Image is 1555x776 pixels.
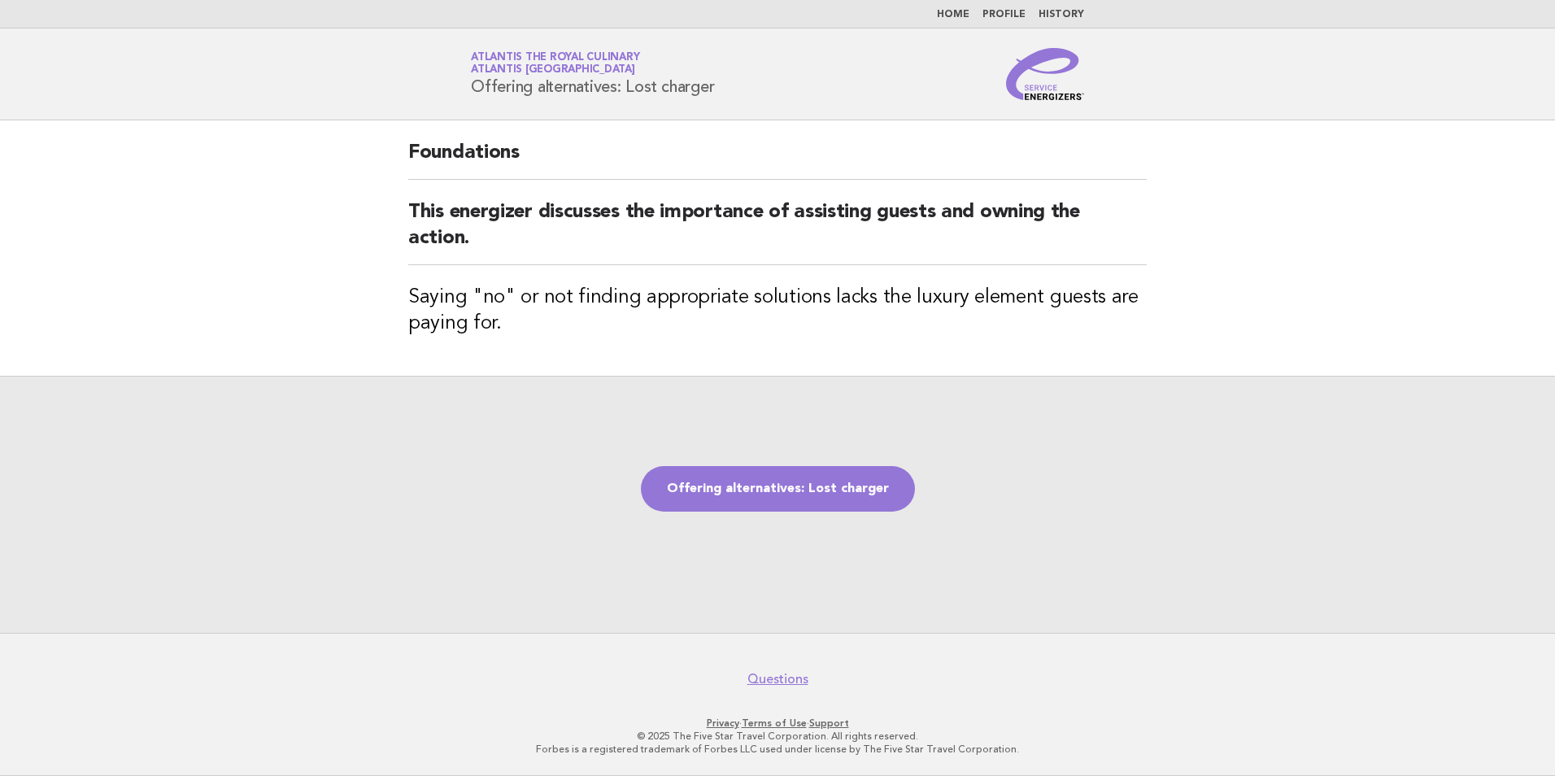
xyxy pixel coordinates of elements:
[707,717,739,729] a: Privacy
[408,140,1147,180] h2: Foundations
[641,466,915,512] a: Offering alternatives: Lost charger
[1039,10,1084,20] a: History
[471,65,635,76] span: Atlantis [GEOGRAPHIC_DATA]
[937,10,969,20] a: Home
[280,730,1275,743] p: © 2025 The Five Star Travel Corporation. All rights reserved.
[1006,48,1084,100] img: Service Energizers
[471,52,639,75] a: Atlantis the Royal CulinaryAtlantis [GEOGRAPHIC_DATA]
[742,717,807,729] a: Terms of Use
[408,199,1147,265] h2: This energizer discusses the importance of assisting guests and owning the action.
[280,743,1275,756] p: Forbes is a registered trademark of Forbes LLC used under license by The Five Star Travel Corpora...
[809,717,849,729] a: Support
[280,717,1275,730] p: · ·
[982,10,1026,20] a: Profile
[471,53,714,95] h1: Offering alternatives: Lost charger
[408,285,1147,337] h3: Saying "no" or not finding appropriate solutions lacks the luxury element guests are paying for.
[747,671,808,687] a: Questions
